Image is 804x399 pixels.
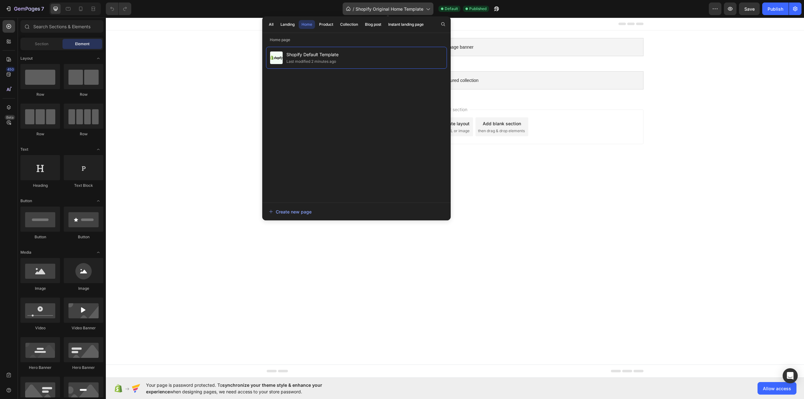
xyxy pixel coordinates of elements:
button: Allow access [758,382,796,395]
button: Product [316,20,336,29]
p: Home page [262,37,451,43]
div: Hero Banner [64,365,103,370]
span: Allow access [763,385,791,392]
button: Home [299,20,315,29]
button: 7 [3,3,47,15]
span: Element [75,41,90,47]
span: synchronize your theme style & enhance your experience [146,382,322,394]
button: Save [739,3,760,15]
span: Text [20,147,28,152]
div: Row [64,131,103,137]
iframe: Design area [106,18,804,378]
div: Blog post [365,22,381,27]
div: Heading [20,183,60,188]
span: Toggle open [93,53,103,63]
span: then drag & drop elements [372,111,419,116]
span: Featured collection [335,59,372,67]
div: Image [64,286,103,291]
div: Last modified 2 minutes ago [286,58,336,65]
span: from URL or image [330,111,364,116]
div: Publish [768,6,783,12]
button: Create new page [269,205,444,218]
input: Search Sections & Elements [20,20,103,33]
span: Section [35,41,48,47]
div: Instant landing page [388,22,424,27]
div: Hero Banner [20,365,60,370]
div: Image [20,286,60,291]
span: Button [20,198,32,204]
div: 450 [6,67,15,72]
div: Row [20,131,60,137]
div: Home [301,22,312,27]
div: Button [64,234,103,240]
span: Media [20,250,31,255]
span: inspired by CRO experts [279,111,322,116]
span: Toggle open [93,144,103,154]
button: Collection [337,20,361,29]
div: Undo/Redo [106,3,131,15]
div: Video Banner [64,325,103,331]
div: Product [319,22,333,27]
span: Toggle open [93,196,103,206]
div: Create new page [269,208,312,215]
span: Add section [334,89,364,95]
button: Blog post [362,20,384,29]
div: All [269,22,274,27]
button: Instant landing page [385,20,426,29]
p: 7 [41,5,44,13]
span: / [353,6,354,12]
div: Button [20,234,60,240]
button: All [266,20,276,29]
div: Choose templates [281,103,319,109]
span: Default [445,6,458,12]
span: Your page is password protected. To when designing pages, we need access to your store password. [146,382,347,395]
span: Shopify Default Template [286,51,339,58]
button: Landing [278,20,297,29]
span: Save [744,6,755,12]
div: Open Intercom Messenger [783,368,798,383]
div: Row [20,92,60,97]
span: Published [469,6,486,12]
div: Video [20,325,60,331]
div: Text Block [64,183,103,188]
span: Image banner [340,26,367,33]
div: Beta [5,115,15,120]
span: Layout [20,56,33,61]
span: Shopify Original Home Template [356,6,423,12]
div: Landing [280,22,295,27]
div: Row [64,92,103,97]
div: Collection [340,22,358,27]
div: Generate layout [331,103,364,109]
span: Toggle open [93,247,103,257]
div: Add blank section [377,103,415,109]
button: Publish [762,3,789,15]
